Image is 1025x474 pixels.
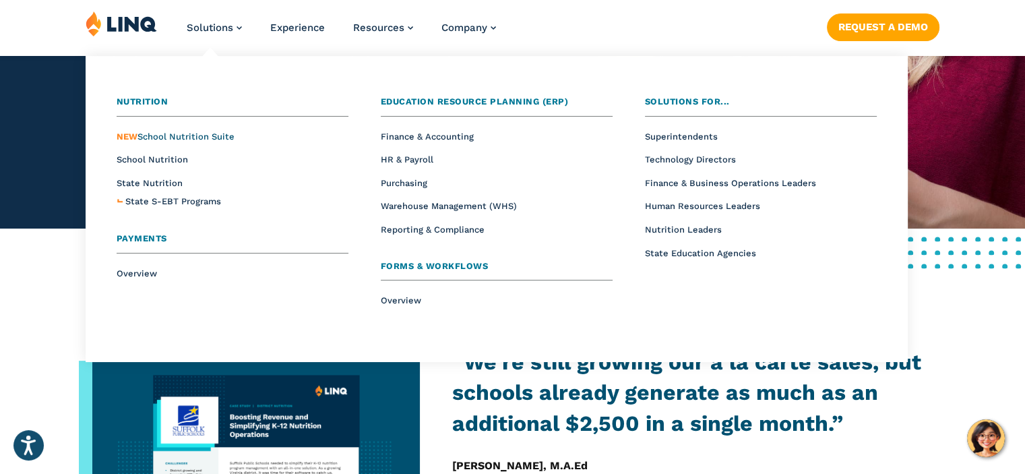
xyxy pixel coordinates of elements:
a: Payments [117,232,348,254]
a: Resources [353,22,413,34]
a: Company [441,22,496,34]
nav: Primary Navigation [187,11,496,55]
span: School Nutrition Suite [117,131,235,142]
a: Technology Directors [645,154,736,165]
a: State Nutrition [117,178,183,188]
span: Solutions [187,22,233,34]
a: Solutions [187,22,242,34]
a: Request a Demo [827,13,939,40]
span: State S-EBT Programs [125,196,221,206]
span: Nutrition [117,96,168,107]
span: Payments [117,233,167,243]
a: Finance & Business Operations Leaders [645,178,816,188]
a: Forms & Workflows [381,260,613,281]
span: Company [441,22,487,34]
a: Human Resources Leaders [645,201,760,211]
a: Warehouse Management (WHS) [381,201,517,211]
a: Superintendents [645,131,718,142]
a: Education Resource Planning (ERP) [381,95,613,117]
a: HR & Payroll [381,154,433,165]
a: Overview [117,268,157,278]
a: NEWSchool Nutrition Suite [117,131,235,142]
a: Reporting & Compliance [381,225,485,235]
a: Nutrition Leaders [645,225,722,235]
a: State S-EBT Programs [125,195,221,209]
span: Forms & Workflows [381,261,489,271]
span: Education Resource Planning (ERP) [381,96,569,107]
span: Resources [353,22,404,34]
a: Solutions for... [645,95,877,117]
a: State Education Agencies [645,248,756,258]
a: Overview [381,295,421,305]
img: LINQ | K‑12 Software [86,11,157,36]
strong: [PERSON_NAME], M.A.Ed [452,459,588,472]
nav: Button Navigation [827,11,939,40]
h3: “We’re still growing our à la carte sales, but schools already generate as much as an additional ... [452,347,939,439]
a: Purchasing [381,178,427,188]
span: Solutions for... [645,96,730,107]
button: Hello, have a question? Let’s chat. [967,419,1005,457]
a: Experience [270,22,325,34]
a: Nutrition [117,95,348,117]
span: NEW [117,131,137,142]
a: Finance & Accounting [381,131,474,142]
a: School Nutrition [117,154,188,165]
